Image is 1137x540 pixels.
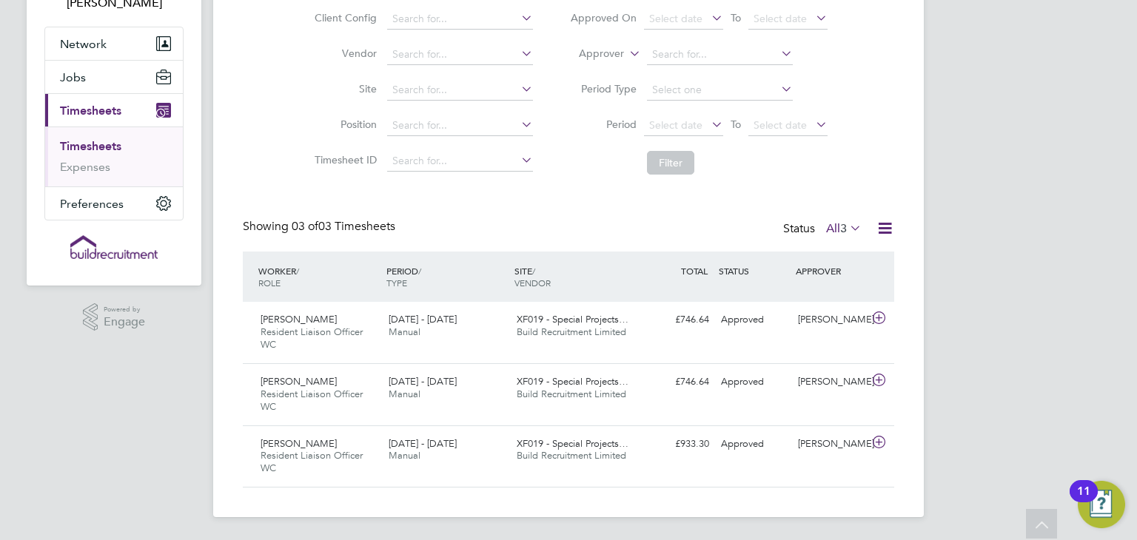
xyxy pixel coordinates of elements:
div: [PERSON_NAME] [792,308,869,332]
span: Build Recruitment Limited [517,388,626,400]
span: XF019 - Special Projects… [517,313,628,325]
label: Site [310,82,377,95]
a: Powered byEngage [83,303,146,331]
span: [PERSON_NAME] [261,437,337,450]
label: All [826,221,862,236]
span: Resident Liaison Officer WC [261,388,363,413]
div: Status [783,219,865,240]
span: ROLE [258,277,281,288]
button: Open Resource Center, 11 new notifications [1078,481,1125,528]
span: [DATE] - [DATE] [389,375,457,388]
span: Resident Liaison Officer WC [261,449,363,474]
div: Approved [715,308,792,332]
div: [PERSON_NAME] [792,432,869,456]
div: Showing [243,219,398,234]
input: Search for... [647,44,793,65]
div: Approved [715,432,792,456]
span: To [726,8,745,27]
span: [DATE] - [DATE] [389,437,457,450]
span: Resident Liaison Officer WC [261,325,363,351]
div: Timesheets [45,126,183,186]
span: XF019 - Special Projects… [517,437,628,450]
div: 11 [1077,491,1090,510]
span: Select date [649,118,702,132]
label: Client Config [310,11,377,24]
span: Timesheets [60,104,121,118]
span: To [726,115,745,134]
a: Timesheets [60,139,121,153]
span: Network [60,37,107,51]
div: [PERSON_NAME] [792,370,869,394]
button: Network [45,27,183,60]
span: [DATE] - [DATE] [389,313,457,325]
label: Period [570,118,637,131]
label: Period Type [570,82,637,95]
a: Expenses [60,160,110,174]
div: £746.64 [638,308,715,332]
button: Jobs [45,61,183,93]
input: Search for... [387,115,533,136]
div: Approved [715,370,792,394]
span: / [532,265,535,277]
input: Search for... [387,80,533,101]
button: Timesheets [45,94,183,126]
span: 03 of [292,219,318,234]
span: Manual [389,325,420,338]
img: buildrec-logo-retina.png [70,235,158,259]
label: Approver [557,47,624,61]
input: Search for... [387,151,533,172]
span: Manual [389,449,420,462]
input: Search for... [387,44,533,65]
div: SITE [511,257,639,296]
label: Timesheet ID [310,153,377,166]
span: [PERSON_NAME] [261,375,337,388]
label: Vendor [310,47,377,60]
button: Preferences [45,187,183,220]
span: XF019 - Special Projects… [517,375,628,388]
label: Position [310,118,377,131]
button: Filter [647,151,694,175]
span: Select date [754,118,807,132]
span: [PERSON_NAME] [261,313,337,325]
div: PERIOD [383,257,511,296]
span: Build Recruitment Limited [517,325,626,338]
span: Engage [104,316,145,328]
span: TOTAL [681,265,708,277]
span: TYPE [386,277,407,288]
span: Select date [649,12,702,25]
div: APPROVER [792,257,869,284]
span: VENDOR [514,277,551,288]
span: / [418,265,421,277]
span: 03 Timesheets [292,219,395,234]
span: Manual [389,388,420,400]
input: Select one [647,80,793,101]
label: Approved On [570,11,637,24]
span: 3 [840,221,847,236]
input: Search for... [387,9,533,30]
div: STATUS [715,257,792,284]
div: £746.64 [638,370,715,394]
span: Powered by [104,303,145,316]
span: Preferences [60,197,124,211]
span: / [296,265,299,277]
a: Go to home page [44,235,184,259]
div: WORKER [255,257,383,296]
span: Jobs [60,70,86,84]
span: Select date [754,12,807,25]
div: £933.30 [638,432,715,456]
span: Build Recruitment Limited [517,449,626,462]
